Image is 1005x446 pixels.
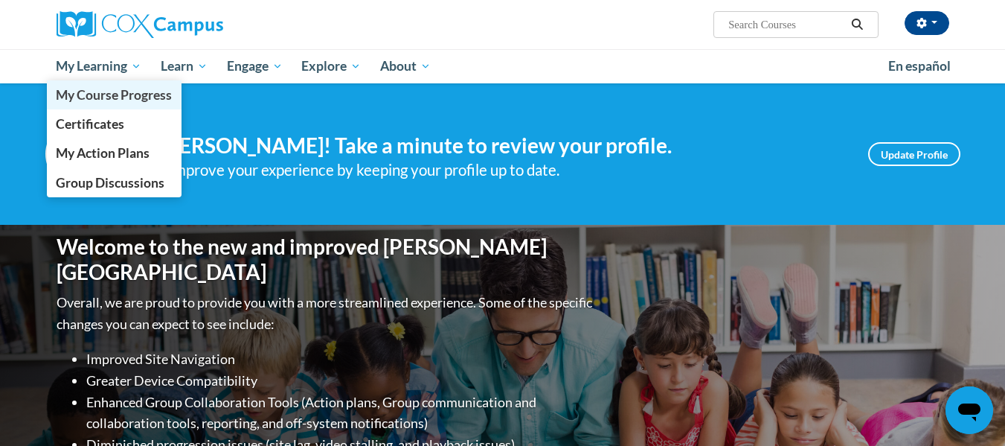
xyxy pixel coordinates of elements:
[380,57,431,75] span: About
[868,142,960,166] a: Update Profile
[879,51,960,82] a: En español
[57,11,223,38] img: Cox Campus
[135,158,846,182] div: Help improve your experience by keeping your profile up to date.
[57,11,339,38] a: Cox Campus
[86,348,596,370] li: Improved Site Navigation
[45,121,112,188] img: Profile Image
[846,16,868,34] button: Search
[86,392,596,435] li: Enhanced Group Collaboration Tools (Action plans, Group communication and collaboration tools, re...
[945,386,993,434] iframe: Button to launch messaging window
[370,49,440,83] a: About
[47,80,182,109] a: My Course Progress
[292,49,370,83] a: Explore
[56,145,150,161] span: My Action Plans
[135,133,846,159] h4: Hi [PERSON_NAME]! Take a minute to review your profile.
[227,57,283,75] span: Engage
[57,292,596,335] p: Overall, we are proud to provide you with a more streamlined experience. Some of the specific cha...
[161,57,208,75] span: Learn
[56,57,141,75] span: My Learning
[56,175,164,191] span: Group Discussions
[217,49,292,83] a: Engage
[905,11,949,35] button: Account Settings
[47,138,182,168] a: My Action Plans
[301,57,361,75] span: Explore
[727,16,846,34] input: Search Courses
[47,109,182,138] a: Certificates
[86,370,596,392] li: Greater Device Compatibility
[47,49,152,83] a: My Learning
[34,49,972,83] div: Main menu
[56,87,172,103] span: My Course Progress
[888,58,951,74] span: En español
[56,116,124,132] span: Certificates
[57,235,596,284] h1: Welcome to the new and improved [PERSON_NAME][GEOGRAPHIC_DATA]
[47,168,182,197] a: Group Discussions
[151,49,217,83] a: Learn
